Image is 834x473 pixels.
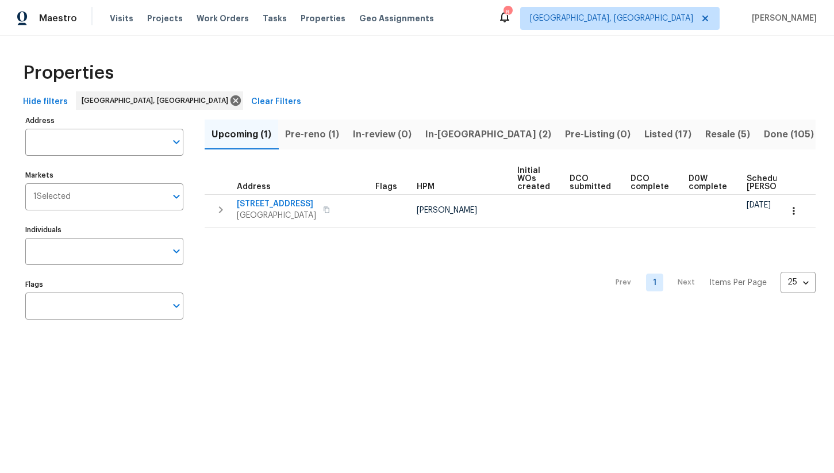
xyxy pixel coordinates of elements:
[76,91,243,110] div: [GEOGRAPHIC_DATA], [GEOGRAPHIC_DATA]
[530,13,693,24] span: [GEOGRAPHIC_DATA], [GEOGRAPHIC_DATA]
[237,198,316,210] span: [STREET_ADDRESS]
[197,13,249,24] span: Work Orders
[168,189,185,205] button: Open
[285,126,339,143] span: Pre-reno (1)
[517,167,550,191] span: Initial WOs created
[747,201,771,209] span: [DATE]
[504,7,512,18] div: 8
[25,117,183,124] label: Address
[709,277,767,289] p: Items Per Page
[237,183,271,191] span: Address
[18,91,72,113] button: Hide filters
[251,95,301,109] span: Clear Filters
[82,95,233,106] span: [GEOGRAPHIC_DATA], [GEOGRAPHIC_DATA]
[570,175,611,191] span: DCO submitted
[23,95,68,109] span: Hide filters
[764,126,814,143] span: Done (105)
[33,192,71,202] span: 1 Selected
[747,13,817,24] span: [PERSON_NAME]
[417,206,477,214] span: [PERSON_NAME]
[168,298,185,314] button: Open
[353,126,412,143] span: In-review (0)
[425,126,551,143] span: In-[GEOGRAPHIC_DATA] (2)
[705,126,750,143] span: Resale (5)
[417,183,435,191] span: HPM
[147,13,183,24] span: Projects
[168,134,185,150] button: Open
[359,13,434,24] span: Geo Assignments
[168,243,185,259] button: Open
[631,175,669,191] span: DCO complete
[781,267,816,297] div: 25
[25,172,183,179] label: Markets
[646,274,663,291] a: Goto page 1
[301,13,345,24] span: Properties
[23,67,114,79] span: Properties
[689,175,727,191] span: D0W complete
[263,14,287,22] span: Tasks
[237,210,316,221] span: [GEOGRAPHIC_DATA]
[644,126,691,143] span: Listed (17)
[605,234,816,331] nav: Pagination Navigation
[565,126,631,143] span: Pre-Listing (0)
[375,183,397,191] span: Flags
[247,91,306,113] button: Clear Filters
[212,126,271,143] span: Upcoming (1)
[747,175,812,191] span: Scheduled [PERSON_NAME]
[39,13,77,24] span: Maestro
[110,13,133,24] span: Visits
[25,281,183,288] label: Flags
[25,226,183,233] label: Individuals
